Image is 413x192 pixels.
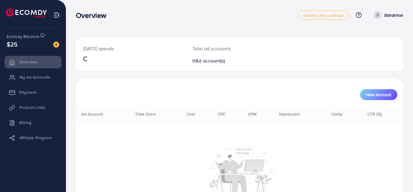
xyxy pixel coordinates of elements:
[192,58,260,64] h2: 0
[83,45,178,52] p: [DATE] spends
[304,13,344,17] span: adreach_new_package
[195,57,225,64] span: Ad account(s)
[371,11,403,19] a: Sidrakhan
[76,11,111,20] h3: Overview
[366,93,391,97] span: New Account
[384,12,403,19] p: Sidrakhan
[6,8,47,18] img: logo
[7,40,18,49] span: $25
[192,45,260,52] p: Total ad accounts
[298,11,349,20] a: adreach_new_package
[360,89,397,100] button: New Account
[53,12,60,19] img: menu
[53,42,59,48] img: image
[7,33,39,39] span: Ecomdy Balance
